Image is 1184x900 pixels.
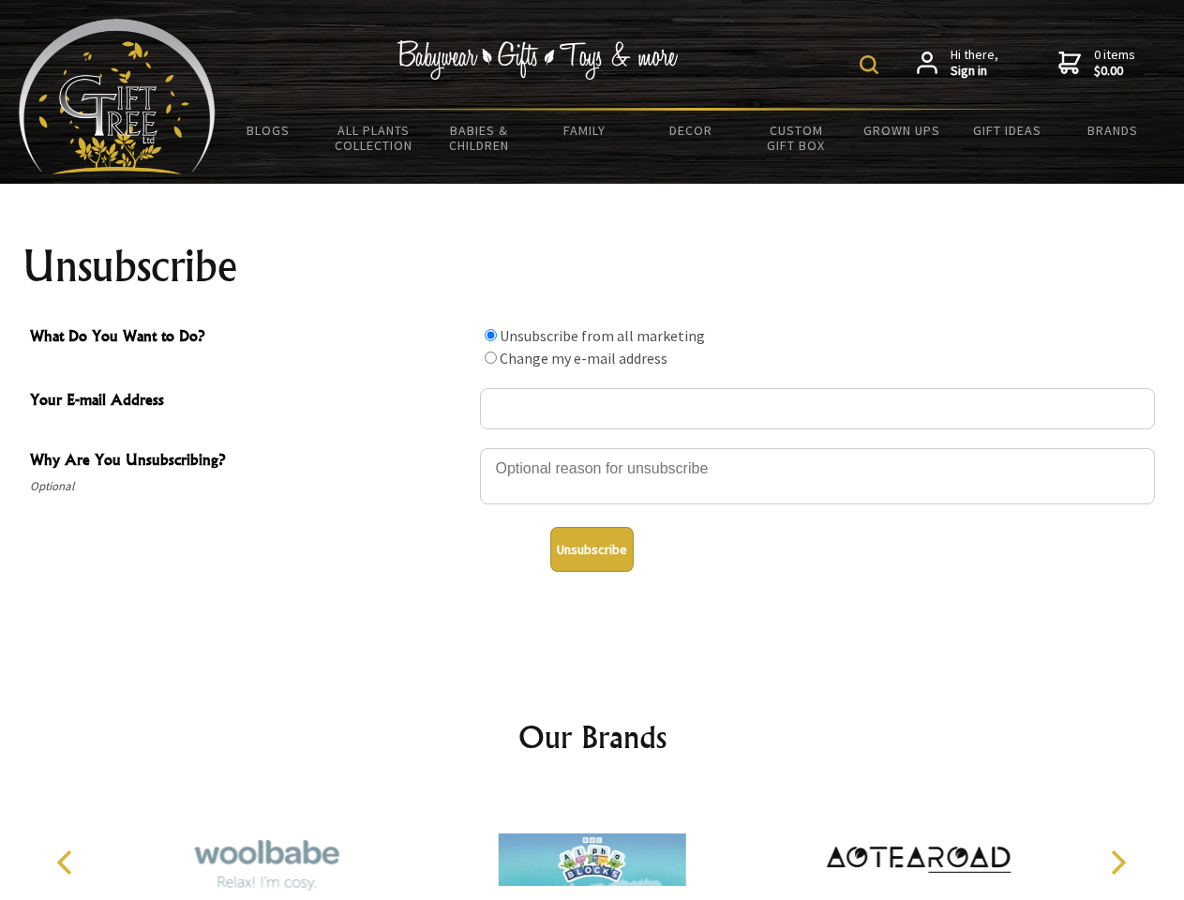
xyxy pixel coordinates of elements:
[427,111,532,165] a: Babies & Children
[37,714,1147,759] h2: Our Brands
[30,388,471,415] span: Your E-mail Address
[860,55,878,74] img: product search
[485,352,497,364] input: What Do You Want to Do?
[1097,842,1138,883] button: Next
[954,111,1060,150] a: Gift Ideas
[1094,63,1135,80] strong: $0.00
[1060,111,1166,150] a: Brands
[917,47,998,80] a: Hi there,Sign in
[397,40,679,80] img: Babywear - Gifts - Toys & more
[500,326,705,345] label: Unsubscribe from all marketing
[1094,46,1135,80] span: 0 items
[485,329,497,341] input: What Do You Want to Do?
[480,388,1155,429] input: Your E-mail Address
[322,111,427,165] a: All Plants Collection
[22,244,1162,289] h1: Unsubscribe
[1058,47,1135,80] a: 0 items$0.00
[216,111,322,150] a: BLOGS
[743,111,849,165] a: Custom Gift Box
[637,111,743,150] a: Decor
[848,111,954,150] a: Grown Ups
[550,527,634,572] button: Unsubscribe
[951,47,998,80] span: Hi there,
[500,349,667,367] label: Change my e-mail address
[19,19,216,174] img: Babyware - Gifts - Toys and more...
[951,63,998,80] strong: Sign in
[30,324,471,352] span: What Do You Want to Do?
[532,111,638,150] a: Family
[47,842,88,883] button: Previous
[30,448,471,475] span: Why Are You Unsubscribing?
[30,475,471,498] span: Optional
[480,448,1155,504] textarea: Why Are You Unsubscribing?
